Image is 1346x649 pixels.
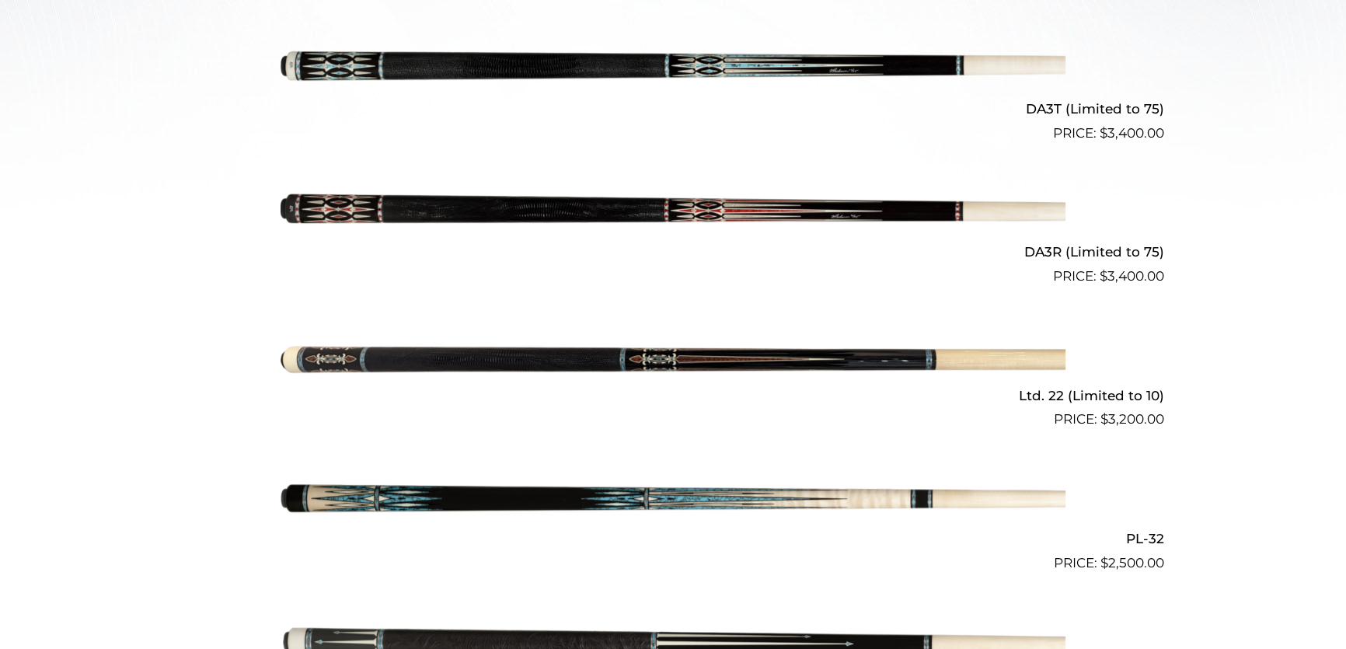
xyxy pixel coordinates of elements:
span: $ [1100,411,1108,427]
h2: DA3T (Limited to 75) [182,94,1164,123]
img: DA3R (Limited to 75) [281,150,1065,281]
bdi: 3,400.00 [1100,268,1164,284]
bdi: 3,200.00 [1100,411,1164,427]
a: DA3T (Limited to 75) $3,400.00 [182,6,1164,143]
bdi: 2,500.00 [1100,555,1164,570]
h2: DA3R (Limited to 75) [182,238,1164,267]
span: $ [1100,125,1107,141]
img: DA3T (Limited to 75) [281,6,1065,137]
a: DA3R (Limited to 75) $3,400.00 [182,150,1164,287]
a: Ltd. 22 (Limited to 10) $3,200.00 [182,293,1164,430]
bdi: 3,400.00 [1100,125,1164,141]
img: Ltd. 22 (Limited to 10) [281,293,1065,424]
h2: PL-32 [182,524,1164,553]
a: PL-32 $2,500.00 [182,436,1164,573]
span: $ [1100,555,1108,570]
img: PL-32 [281,436,1065,567]
h2: Ltd. 22 (Limited to 10) [182,381,1164,410]
span: $ [1100,268,1107,284]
